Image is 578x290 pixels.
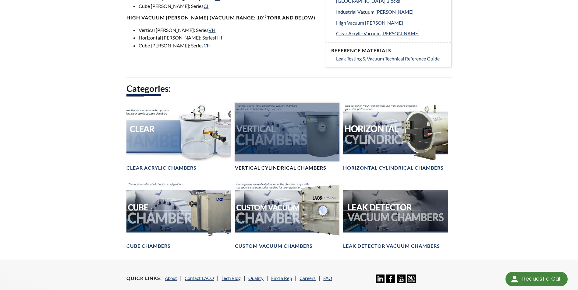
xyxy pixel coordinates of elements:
[323,275,332,281] a: FAQ
[222,275,241,281] a: Tech Blog
[407,279,416,284] a: 24/7 Support
[165,275,177,281] a: About
[336,8,446,16] a: Industrial Vacuum [PERSON_NAME]
[126,103,231,171] a: Clear Chambers headerClear Acrylic Chambers
[215,35,222,40] a: HH
[126,243,171,249] h4: Cube Chambers
[300,275,316,281] a: Careers
[126,83,451,94] h2: Categories:
[336,19,446,27] a: High Vacuum [PERSON_NAME]
[505,272,568,286] div: Request a Call
[235,103,339,171] a: Vertical Vacuum Chambers headerVertical Cylindrical Chambers
[343,165,444,171] h4: Horizontal Cylindrical Chambers
[343,103,448,171] a: Horizontal Cylindrical headerHorizontal Cylindrical Chambers
[204,43,211,48] a: CH
[248,275,264,281] a: Quality
[522,272,562,286] div: Request a Call
[126,181,231,250] a: Cube Chambers headerCube Chambers
[139,2,318,10] li: Cube [PERSON_NAME]: Series
[126,15,318,21] h4: High Vacuum [PERSON_NAME] (Vacuum range: 10 Torr and below)
[343,243,440,249] h4: Leak Detector Vacuum Chambers
[263,14,267,19] sup: -3
[343,181,448,250] a: Leak Test Vacuum Chambers headerLeak Detector Vacuum Chambers
[336,30,420,36] span: Clear Acrylic Vacuum [PERSON_NAME]
[139,42,318,50] li: Cube [PERSON_NAME]: Series
[139,34,318,42] li: Horizontal [PERSON_NAME]: Series
[336,55,446,63] a: Leak Testing & Vacuum Technical Reference Guide
[336,56,440,61] span: Leak Testing & Vacuum Technical Reference Guide
[126,275,162,281] h4: Quick Links
[235,181,339,250] a: Custom Vacuum Chamber headerCustom Vacuum Chambers
[185,275,214,281] a: Contact LACO
[336,29,446,37] a: Clear Acrylic Vacuum [PERSON_NAME]
[407,274,416,283] img: 24/7 Support Icon
[204,3,208,9] a: CI
[510,274,519,284] img: round button
[336,9,413,15] span: Industrial Vacuum [PERSON_NAME]
[139,26,318,34] li: Vertical [PERSON_NAME]: Series
[336,20,403,26] span: High Vacuum [PERSON_NAME]
[271,275,292,281] a: Find a Rep
[235,165,326,171] h4: Vertical Cylindrical Chambers
[235,243,313,249] h4: Custom Vacuum Chambers
[331,47,446,54] h4: Reference Materials
[208,27,215,33] a: VH
[126,165,197,171] h4: Clear Acrylic Chambers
